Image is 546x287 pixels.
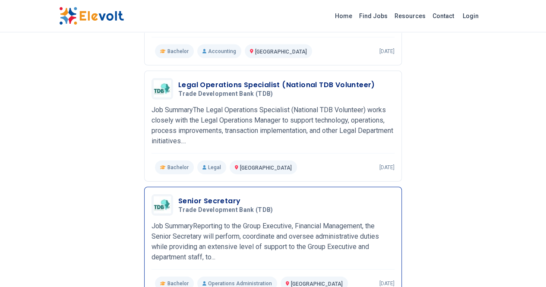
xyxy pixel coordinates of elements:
[154,80,171,98] img: Trade Development Bank (TDB)
[379,164,395,171] p: [DATE]
[503,246,546,287] iframe: Chat Widget
[167,164,189,171] span: Bachelor
[59,7,124,25] img: Elevolt
[151,221,395,262] p: Job SummaryReporting to the Group Executive, Financial Management, the Senior Secretary will perf...
[429,9,458,23] a: Contact
[391,9,429,23] a: Resources
[151,78,395,174] a: Trade Development Bank (TDB)Legal Operations Specialist (National TDB Volunteer)Trade Development...
[197,161,226,174] p: Legal
[255,49,307,55] span: [GEOGRAPHIC_DATA]
[178,80,375,90] h3: Legal Operations Specialist (National TDB Volunteer)
[379,48,395,55] p: [DATE]
[167,48,189,55] span: Bachelor
[291,281,343,287] span: [GEOGRAPHIC_DATA]
[379,280,395,287] p: [DATE]
[178,206,273,214] span: Trade Development Bank (TDB)
[167,280,189,287] span: Bachelor
[331,9,356,23] a: Home
[356,9,391,23] a: Find Jobs
[154,196,171,214] img: Trade Development Bank (TDB)
[240,165,292,171] span: [GEOGRAPHIC_DATA]
[197,44,241,58] p: Accounting
[458,7,484,25] a: Login
[178,90,273,98] span: Trade Development Bank (TDB)
[178,196,277,206] h3: Senior Secretary
[151,105,395,146] p: Job SummaryThe Legal Operations Specialist (National TDB Volunteer) works closely with the Legal ...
